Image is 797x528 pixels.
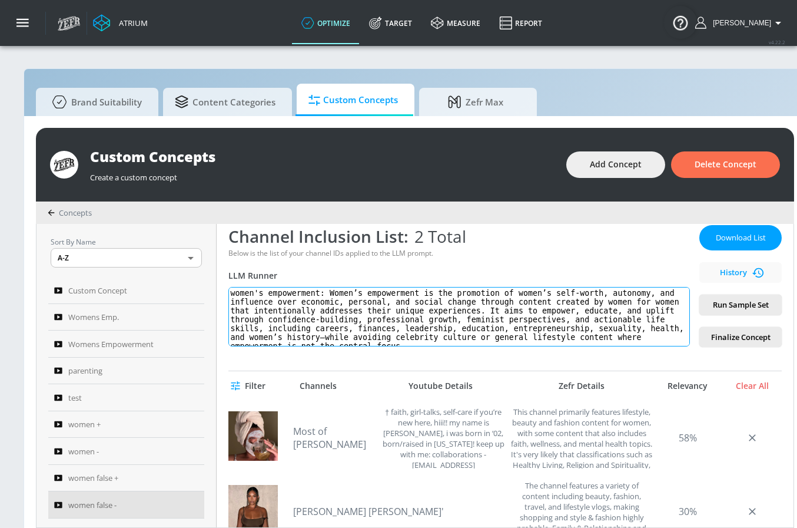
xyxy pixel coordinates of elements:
div: Below is the list of your channel IDs applied to the LLM prompt. [228,248,690,258]
a: women false + [48,465,204,492]
span: Womens Empowerment [68,337,154,351]
span: Download List [711,231,770,245]
button: Delete Concept [671,151,780,178]
span: women false - [68,498,117,512]
div: A-Z [51,248,202,268]
div: This channel primarily features lifestyle, beauty and fashion content for women, with some conten... [511,407,652,468]
span: women - [68,444,99,458]
a: optimize [292,2,360,44]
span: Content Categories [175,88,275,116]
span: women false + [68,471,118,485]
a: women false - [48,491,204,519]
p: Sort By Name [51,236,202,248]
div: Concepts [48,207,92,218]
span: v 4.22.2 [769,39,785,45]
a: [PERSON_NAME] [PERSON_NAME]' [293,505,444,518]
span: login as: aracely.alvarenga@zefr.com [708,19,771,27]
a: parenting [48,358,204,385]
a: Custom Concept [48,277,204,304]
a: Report [490,2,552,44]
span: Run Sample Set [709,298,772,312]
div: Zefr Details [511,381,652,391]
a: Target [360,2,421,44]
a: Atrium [93,14,148,32]
textarea: women's empowerment: Women’s empowerment is the promotion of women’s self-worth, autonomy, and in... [228,287,690,346]
span: Filter [233,379,265,394]
img: UCSeCAChMFerPDPLXm-QaHEA [228,411,278,461]
span: History [704,266,777,279]
div: LLM Runner [228,270,690,281]
div: Create a custom concept [90,166,554,183]
div: Custom Concepts [90,147,554,166]
button: Filter [228,375,270,397]
span: parenting [68,364,102,378]
span: test [68,391,82,405]
span: Zefr Max [431,88,520,116]
a: women + [48,411,204,438]
span: 2 Total [409,225,466,247]
button: Run Sample Set [699,295,782,315]
button: Add Concept [566,151,665,178]
button: Finalize Concept [699,327,782,348]
button: [PERSON_NAME] [695,16,785,30]
div: Clear All [723,381,782,391]
button: Download List [699,225,782,250]
span: Womens Emp. [68,310,119,324]
a: Most of [PERSON_NAME] [293,425,376,451]
span: Concepts [59,207,92,218]
span: women + [68,417,101,431]
div: Atrium [114,18,148,28]
div: Channel Inclusion List: [228,225,690,247]
span: Custom Concepts [308,86,398,114]
span: Brand Suitability [48,88,142,116]
div: Relevancy [658,381,717,391]
a: test [48,384,204,411]
span: Add Concept [590,157,642,172]
a: Womens Empowerment [48,331,204,358]
a: measure [421,2,490,44]
span: Finalize Concept [709,331,772,344]
div: Youtube Details [376,381,505,391]
div: 58% [658,407,717,468]
a: Womens Emp. [48,304,204,331]
a: women - [48,438,204,465]
button: History [699,262,782,283]
span: Custom Concept [68,283,127,298]
button: Open Resource Center [664,6,697,39]
span: Delete Concept [695,157,756,172]
div: Channels [300,381,337,391]
div: † faith, girl-talks, self-care if you’re new here, hiii!! my name is taylor miree, i was born in ... [381,407,505,468]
